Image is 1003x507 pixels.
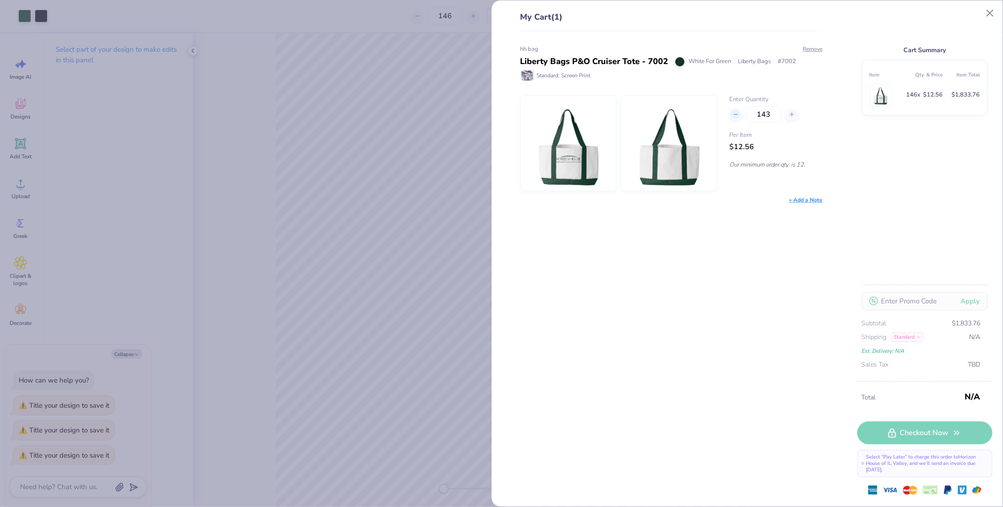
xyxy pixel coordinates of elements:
[738,57,771,66] span: Liberty Bags
[872,84,890,106] img: Liberty Bags 7002
[870,68,907,82] th: Item
[689,57,732,66] span: White For Green
[965,388,981,405] span: N/A
[729,95,823,104] label: Enter Quantity
[630,96,708,191] img: Liberty Bags 7002
[862,360,889,370] span: Sales Tax
[970,332,981,342] span: N/A
[943,68,980,82] th: Item Total
[923,90,943,100] span: $12.56
[907,90,921,100] span: 146 x
[729,161,823,169] p: Our minimum order qty. is 12.
[868,485,877,495] img: express
[862,332,887,342] span: Shipping
[729,131,823,140] span: Per Item
[906,68,943,82] th: Qty. & Price
[923,485,938,495] img: cheque
[862,45,988,55] div: Cart Summary
[862,393,962,403] span: Total
[862,292,988,310] input: Enter Promo Code
[529,96,608,191] img: Liberty Bags 7002
[521,70,533,81] img: Standard: Screen Print
[972,485,982,495] img: GPay
[802,45,823,53] button: Remove
[862,318,886,329] span: Subtotal
[952,318,981,329] span: $1,833.76
[862,346,981,356] div: Est. Delivery: N/A
[537,71,591,80] span: Standard: Screen Print
[520,45,823,54] div: hh bag
[943,485,952,495] img: Paypal
[952,90,980,100] span: $1,833.76
[982,5,999,22] button: Close
[892,333,924,342] div: Standard
[520,11,823,31] div: My Cart (1)
[968,360,981,370] span: TBD
[903,483,918,497] img: master-card
[789,196,823,204] div: + Add a Note
[883,483,897,497] img: visa
[746,106,781,123] input: – –
[778,57,796,66] span: # 7002
[520,55,669,68] div: Liberty Bags P&O Cruiser Tote - 7002
[857,450,992,477] div: Select “Pay Later” to charge this order to Horizon House of IL Valley , and we’ll send an invoice...
[729,142,754,152] span: $12.56
[958,485,967,495] img: Venmo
